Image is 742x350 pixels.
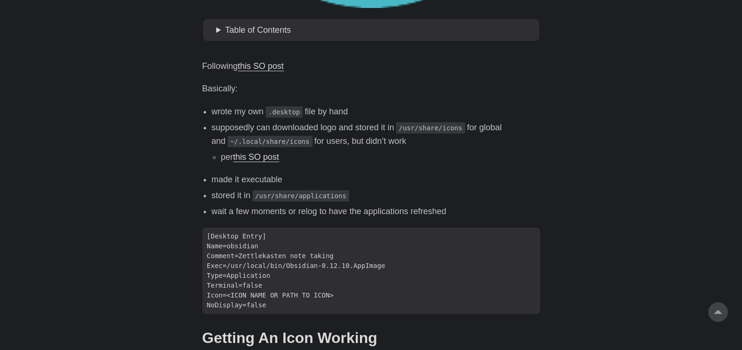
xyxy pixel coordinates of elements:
code: ~/.local/share/icons [228,136,313,147]
code: /usr/share/icons [396,122,465,134]
a: this SO post [238,61,284,71]
p: Basically: [202,82,540,96]
span: Comment=Zettlekasten note taking [202,251,338,261]
span: Exec=/usr/local/bin/Obsidian-0.12.10.AppImage [202,261,390,271]
p: Following [202,60,540,73]
span: Name=obsidian [202,241,263,251]
h2: Getting An Icon Working [202,329,540,347]
li: per [221,150,540,164]
summary: Table of Contents [216,23,535,37]
a: this SO post [233,152,279,162]
span: Table of Contents [225,25,291,35]
span: [Desktop Entry] [202,231,271,241]
span: Type=Application [202,271,275,281]
span: Terminal=false [202,281,267,290]
span: NoDisplay=false [202,300,271,310]
span: Icon=<ICON NAME OR PATH TO ICON> [202,290,338,300]
li: wait a few moments or relog to have the applications refreshed [212,205,540,218]
a: go to top [708,302,728,322]
code: /usr/share/applications [252,190,349,201]
li: made it executable [212,173,540,186]
li: wrote my own file by hand [212,105,540,119]
li: stored it in [212,189,540,202]
li: supposedly can downloaded logo and stored it in for global and for users, but didn’t work [212,121,540,164]
code: .desktop [266,106,303,118]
